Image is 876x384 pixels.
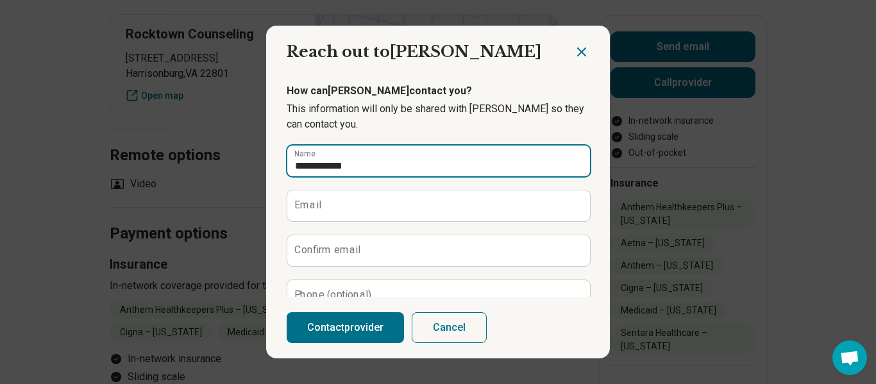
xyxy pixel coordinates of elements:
[287,42,541,61] span: Reach out to [PERSON_NAME]
[287,83,589,99] p: How can [PERSON_NAME] contact you?
[574,44,589,60] button: Close dialog
[412,312,487,343] button: Cancel
[294,245,360,255] label: Confirm email
[294,200,321,210] label: Email
[287,101,589,132] p: This information will only be shared with [PERSON_NAME] so they can contact you.
[294,150,316,158] label: Name
[294,290,372,300] label: Phone (optional)
[287,312,404,343] button: Contactprovider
